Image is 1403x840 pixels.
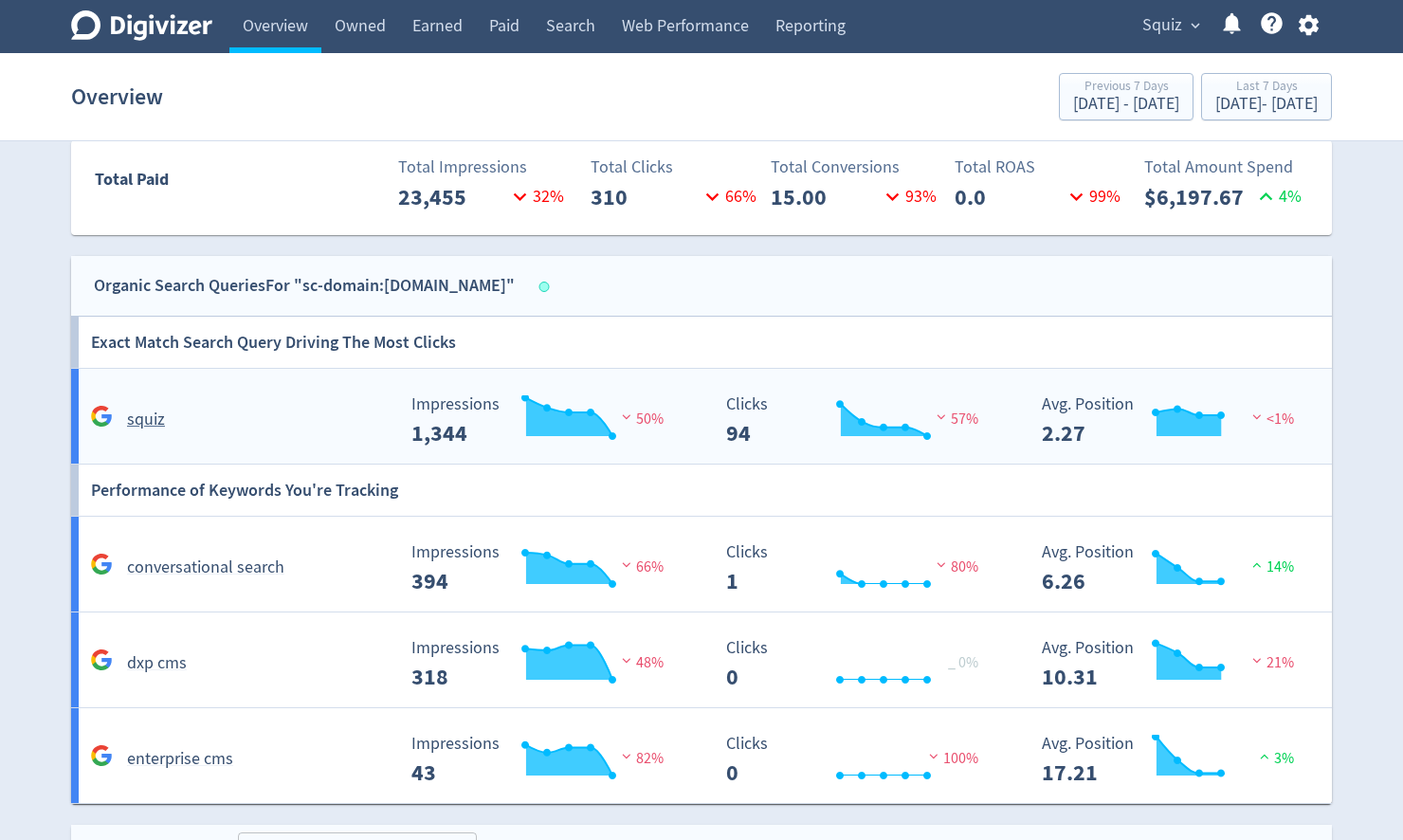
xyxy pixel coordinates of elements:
[617,749,664,768] span: 82%
[1215,80,1318,96] div: Last 7 Days
[1064,184,1121,210] p: 99 %
[1201,73,1332,120] button: Last 7 Days[DATE]- [DATE]
[1073,96,1179,113] div: [DATE] - [DATE]
[71,708,1332,804] a: enterprise cms Impressions 43 Impressions 43 82% Clicks 0 Clicks 0 100% Avg. Position 17.21 Avg. ...
[955,180,1064,214] p: 0.0
[1248,410,1266,424] img: negative-performance.svg
[955,155,1126,180] p: Total ROAS
[1144,180,1253,214] p: $6,197.67
[1215,96,1318,113] div: [DATE] - [DATE]
[932,410,978,429] span: 57%
[1255,749,1274,763] img: positive-performance.svg
[924,749,943,763] img: negative-performance.svg
[91,317,456,368] h6: Exact Match Search Query Driving The Most Clicks
[127,409,165,431] h5: squiz
[127,557,284,579] h5: conversational search
[71,369,1332,465] a: squiz Impressions 1,344 Impressions 1,344 50% Clicks 94 Clicks 94 57% Avg. Position 2.27 Avg. Pos...
[71,517,1332,612] a: conversational search Impressions 394 Impressions 394 66% Clicks 1 Clicks 1 80% Avg. Position 6.2...
[1144,155,1316,180] p: Total Amount Spend
[1032,395,1317,446] svg: Avg. Position 2.27
[717,735,1001,785] svg: Clicks 0
[617,410,636,424] img: negative-performance.svg
[398,180,507,214] p: 23,455
[1032,639,1317,689] svg: Avg. Position 10.31
[948,653,978,672] span: _ 0%
[1248,653,1266,667] img: negative-performance.svg
[1073,80,1179,96] div: Previous 7 Days
[1059,73,1193,120] button: Previous 7 Days[DATE] - [DATE]
[1032,543,1317,593] svg: Avg. Position 6.26
[1248,410,1294,429] span: <1%
[1136,10,1205,41] button: Squiz
[402,639,686,689] svg: Impressions 318
[94,272,515,300] div: Organic Search Queries For "sc-domain:[DOMAIN_NAME]"
[591,180,700,214] p: 310
[771,180,880,214] p: 15.00
[717,639,1001,689] svg: Clicks 0
[617,749,636,763] img: negative-performance.svg
[1187,17,1204,34] span: expand_more
[402,543,686,593] svg: Impressions 394
[1255,749,1294,768] span: 3%
[617,557,636,572] img: negative-performance.svg
[539,282,556,292] span: Data last synced: 8 Oct 2025, 10:02pm (AEDT)
[1032,735,1317,785] svg: Avg. Position 17.21
[617,653,636,667] img: negative-performance.svg
[617,410,664,429] span: 50%
[880,184,937,210] p: 93 %
[127,748,233,771] h5: enterprise cms
[1248,557,1294,576] span: 14%
[1248,653,1294,672] span: 21%
[71,612,1332,708] a: dxp cms Impressions 318 Impressions 318 48% Clicks 0 Clicks 0 _ 0% Avg. Position 10.31 Avg. Posit...
[617,557,664,576] span: 66%
[717,395,1001,446] svg: Clicks 94
[932,557,978,576] span: 80%
[700,184,756,210] p: 66 %
[717,543,1001,593] svg: Clicks 1
[72,166,282,202] div: Total Paid
[398,155,570,180] p: Total Impressions
[402,735,686,785] svg: Impressions 43
[91,465,398,516] h6: Performance of Keywords You're Tracking
[924,749,978,768] span: 100%
[617,653,664,672] span: 48%
[771,155,942,180] p: Total Conversions
[932,557,951,572] img: negative-performance.svg
[71,66,163,127] h1: Overview
[591,155,762,180] p: Total Clicks
[1253,184,1302,210] p: 4 %
[127,652,187,675] h5: dxp cms
[402,395,686,446] svg: Impressions 1,344
[932,410,951,424] img: negative-performance.svg
[1248,557,1266,572] img: positive-performance.svg
[1142,10,1182,41] span: Squiz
